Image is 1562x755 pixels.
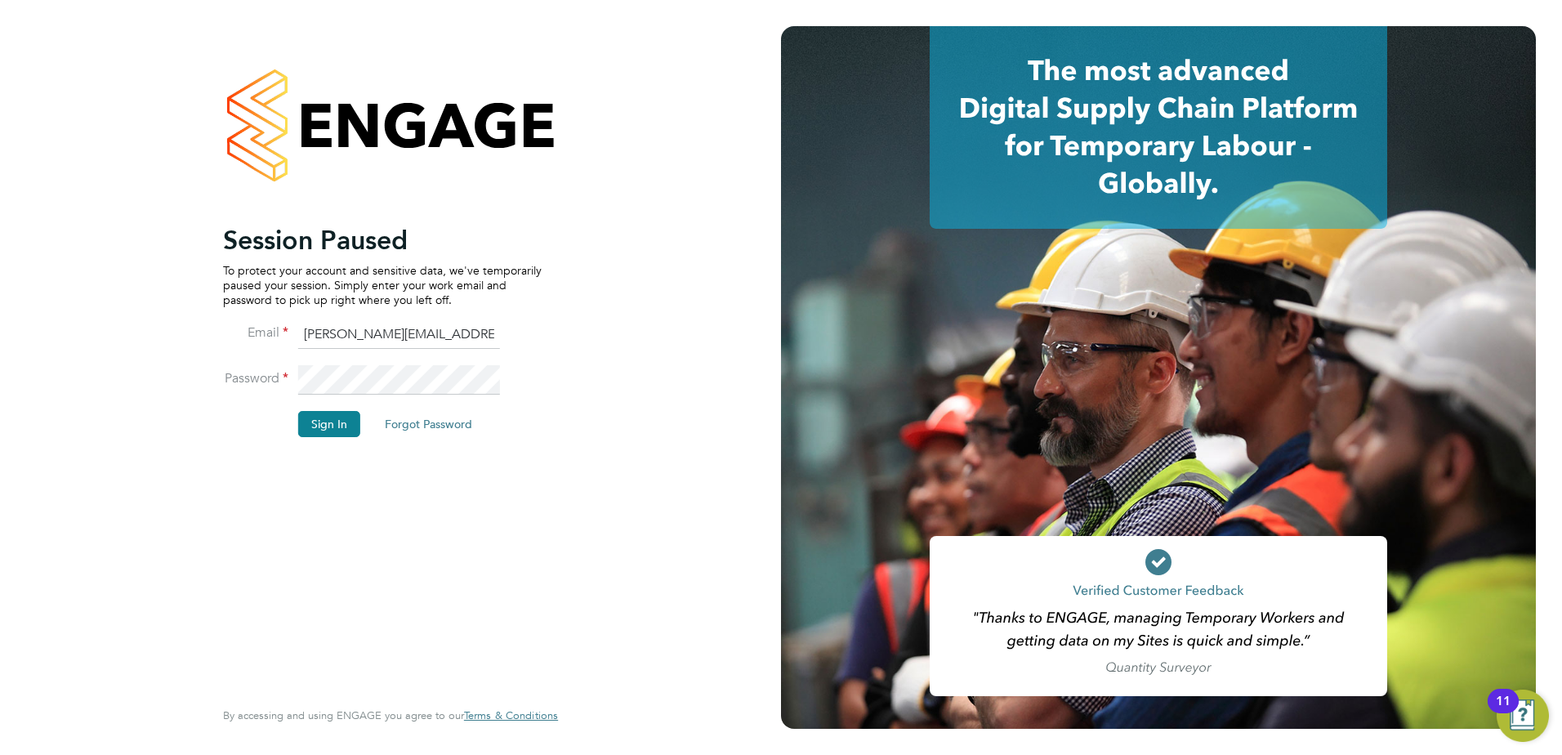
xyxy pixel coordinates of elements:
[223,263,542,308] p: To protect your account and sensitive data, we've temporarily paused your session. Simply enter y...
[223,224,542,257] h2: Session Paused
[223,708,558,722] span: By accessing and using ENGAGE you agree to our
[464,709,558,722] a: Terms & Conditions
[298,411,360,437] button: Sign In
[464,708,558,722] span: Terms & Conditions
[1497,690,1549,742] button: Open Resource Center, 11 new notifications
[372,411,485,437] button: Forgot Password
[223,324,288,342] label: Email
[298,320,500,350] input: Enter your work email...
[223,370,288,387] label: Password
[1496,701,1511,722] div: 11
